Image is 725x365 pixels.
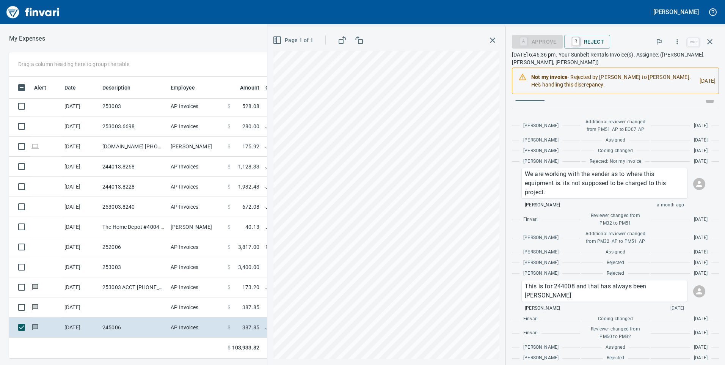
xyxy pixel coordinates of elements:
td: AP Invoices [168,318,224,338]
span: 387.85 [242,324,259,331]
span: 175.92 [242,143,259,150]
span: [DATE] [694,158,708,165]
span: [DATE] [694,329,708,337]
span: Coding changed [598,315,632,323]
span: Date [64,83,86,92]
td: AP Invoices [168,157,224,177]
span: Amount [230,83,259,92]
span: Finvari [523,329,538,337]
span: $ [228,102,231,110]
span: [DATE] [694,354,708,362]
span: 173.20 [242,283,259,291]
span: 40.13 [245,223,259,231]
td: [DATE] [61,297,99,318]
span: [DATE] [694,147,708,155]
td: [DATE] [61,137,99,157]
span: $ [228,203,231,211]
span: Reject [570,35,604,48]
span: $ [228,183,231,190]
span: [DATE] [694,216,708,223]
span: [DATE] [694,259,708,267]
td: 245006 [99,318,168,338]
p: My Expenses [9,34,45,43]
a: Finvari [5,3,61,21]
td: 244013.8268 [99,157,168,177]
td: AP Invoices [168,197,224,217]
span: [PERSON_NAME] [523,122,559,130]
td: 253003 [99,96,168,116]
span: Has messages [31,285,39,289]
span: Reviewer changed from PM32 to PM51 [585,212,646,227]
span: Additional reviewer changed from PM51_AP to EQ07_AP [585,118,646,134]
span: $ [228,163,231,170]
span: [DATE] [694,315,708,323]
span: [PERSON_NAME] [523,137,559,144]
span: Finvari [523,216,538,223]
td: AP Invoices [168,177,224,197]
span: Description [102,83,131,92]
span: Rejected [607,270,624,277]
td: Job (1) / 253003.: PDX Facility Improvements / 1110. .: Speed Shore Rental (ea) / 5: Other [262,116,452,137]
p: This is for 244008 and that has always been [PERSON_NAME] [525,282,684,300]
td: [DOMAIN_NAME] [PHONE_NUMBER] [GEOGRAPHIC_DATA] [99,137,168,157]
td: 253003 [99,257,168,277]
td: [DATE] [61,157,99,177]
td: PO (1) [262,237,452,257]
span: Coding [265,83,293,92]
span: Has messages [31,325,39,330]
td: [DATE] [61,318,99,338]
span: 1,128.33 [238,163,259,170]
div: Job Phase required [512,38,563,44]
span: [PERSON_NAME] [523,147,559,155]
span: [DATE] [694,270,708,277]
span: Employee [171,83,205,92]
p: Drag a column heading here to group the table [18,60,129,68]
button: RReject [564,35,610,49]
span: $ [228,123,231,130]
span: $ [228,324,231,331]
span: Rejected: Not my invoice [590,158,641,165]
span: 528.08 [242,102,259,110]
td: Job (1) / 253003.: PDX Facility Improvements / 150205. .: Demo Existing Ops Trailer / 3: Material [262,137,452,157]
td: Job (1) / 253003.: PDX Facility Improvements / 15073. .: Office/Modeling/DTM / 5: Other [262,217,452,237]
td: 253003.6698 [99,116,168,137]
td: [PERSON_NAME] [168,137,224,157]
span: Reviewer changed from PM50 to PM32 [585,326,646,341]
span: Has messages [31,305,39,310]
td: Job (1) / 253003.: PDX Facility Improvements / 1003. .: General Requirements / 5: Other [262,277,452,297]
td: [DATE] [61,217,99,237]
span: $ [228,304,231,311]
span: Coding [265,83,283,92]
div: [DATE] [694,70,716,91]
span: [DATE] [694,344,708,351]
td: 253003 ACCT [PHONE_NUMBER] [99,277,168,297]
a: R [572,37,579,46]
td: Job (1) / 244008.: Southeast 1.5MG Reservoir [262,318,452,338]
button: Page 1 of 1 [271,33,316,47]
button: [PERSON_NAME] [651,6,701,18]
span: Assigned [606,137,625,144]
span: [PERSON_NAME] [523,158,559,165]
nav: breadcrumb [9,34,45,43]
span: $ [228,283,231,291]
td: [DATE] [61,96,99,116]
span: [PERSON_NAME] [523,270,559,277]
span: 672.08 [242,203,259,211]
td: AP Invoices [168,257,224,277]
span: [DATE] [694,137,708,144]
span: 387.85 [242,304,259,311]
td: [DATE] [61,277,99,297]
span: 280.00 [242,123,259,130]
td: AP Invoices [168,237,224,257]
td: The Home Depot #4004 [GEOGRAPHIC_DATA] OR [99,217,168,237]
td: Job (1) / 253003.: PDX Facility Improvements / 1170. .: 10K Forklift / 5: Other [262,197,452,217]
p: [DATE] 6:46:36 pm. Your Sunbelt Rentals Invoice(s). Assignee: ([PERSON_NAME], [PERSON_NAME], [PER... [512,51,719,66]
span: Online transaction [31,144,39,149]
span: Rejected [607,259,624,267]
span: Assigned [606,249,625,256]
a: esc [687,38,699,46]
button: More [669,33,686,50]
span: [PERSON_NAME] [523,354,559,362]
td: 253003.8240 [99,197,168,217]
span: $ [228,143,231,150]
